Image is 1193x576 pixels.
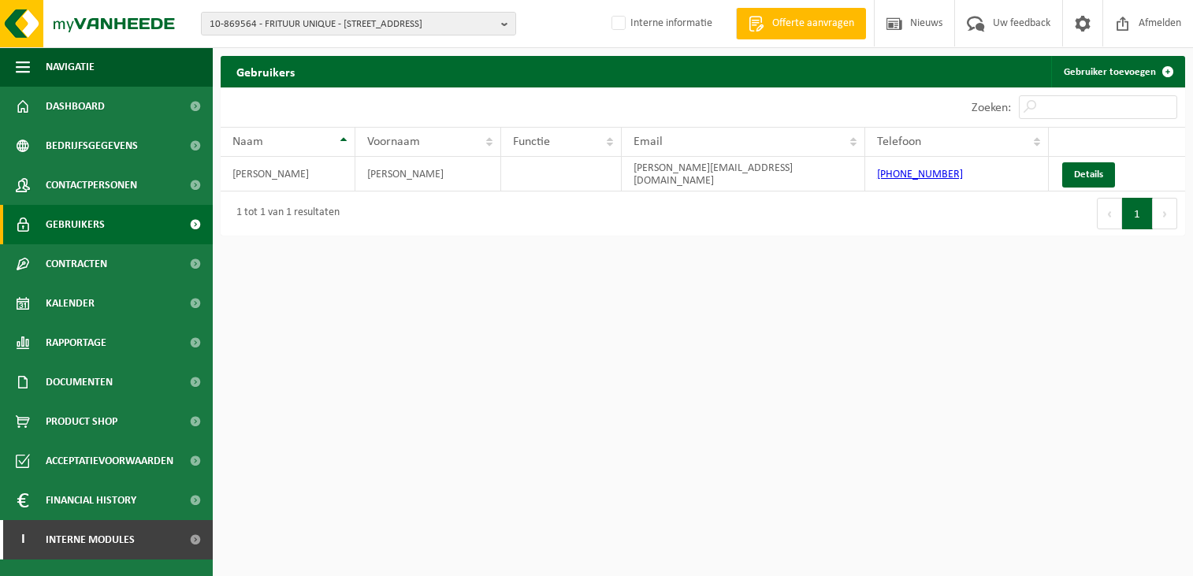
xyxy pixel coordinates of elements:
a: [PHONE_NUMBER] [877,169,963,180]
div: 1 tot 1 van 1 resultaten [229,199,340,228]
a: Offerte aanvragen [736,8,866,39]
td: [PERSON_NAME] [221,157,355,191]
button: 10-869564 - FRITUUR UNIQUE - [STREET_ADDRESS] [201,12,516,35]
span: 10-869564 - FRITUUR UNIQUE - [STREET_ADDRESS] [210,13,495,36]
label: Interne informatie [608,12,712,35]
span: Details [1074,169,1103,180]
button: Next [1153,198,1177,229]
span: Naam [232,136,263,148]
span: Rapportage [46,323,106,362]
span: Functie [513,136,550,148]
span: Product Shop [46,402,117,441]
span: Navigatie [46,47,95,87]
span: Contactpersonen [46,165,137,205]
span: I [16,520,30,559]
label: Zoeken: [972,102,1011,114]
button: 1 [1122,198,1153,229]
span: Interne modules [46,520,135,559]
span: Financial History [46,481,136,520]
td: [PERSON_NAME] [355,157,502,191]
span: Voornaam [367,136,420,148]
span: Documenten [46,362,113,402]
h2: Gebruikers [221,56,310,87]
span: Kalender [46,284,95,323]
span: Gebruikers [46,205,105,244]
span: Dashboard [46,87,105,126]
span: Offerte aanvragen [768,16,858,32]
span: Telefoon [877,136,921,148]
span: Acceptatievoorwaarden [46,441,173,481]
a: Details [1062,162,1115,188]
td: [PERSON_NAME][EMAIL_ADDRESS][DOMAIN_NAME] [622,157,865,191]
button: Previous [1097,198,1122,229]
span: Contracten [46,244,107,284]
span: Bedrijfsgegevens [46,126,138,165]
a: Gebruiker toevoegen [1051,56,1184,87]
span: Email [634,136,663,148]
